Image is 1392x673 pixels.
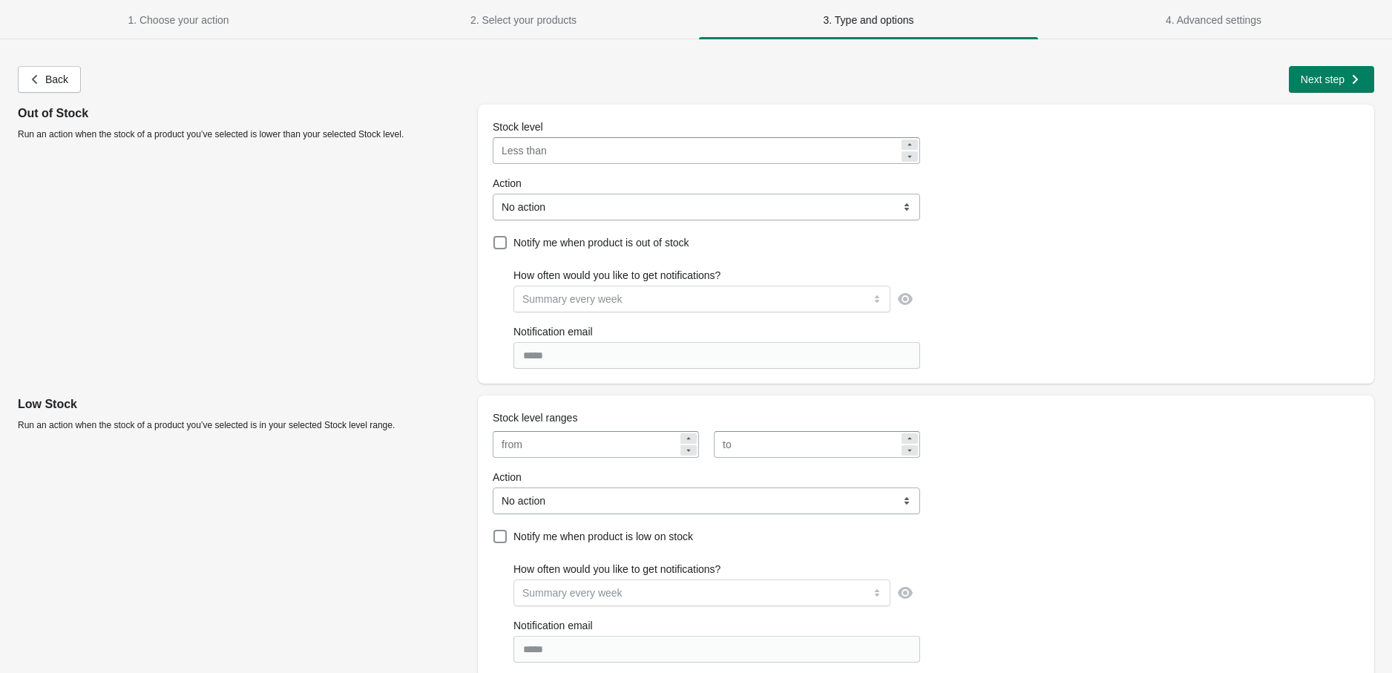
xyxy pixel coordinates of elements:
span: Notification email [513,620,593,631]
span: Action [493,177,522,189]
span: Notification email [513,326,593,338]
p: Low Stock [18,395,466,413]
span: Stock level [493,121,543,133]
div: from [502,436,522,453]
span: 2. Select your products [470,14,577,26]
div: Less than [502,142,547,160]
p: Run an action when the stock of a product you’ve selected is lower than your selected Stock level. [18,128,466,140]
span: 4. Advanced settings [1166,14,1261,26]
span: How often would you like to get notifications? [513,563,720,575]
span: Notify me when product is low on stock [513,531,693,542]
div: to [723,436,732,453]
span: Back [45,73,68,85]
p: Run an action when the stock of a product you’ve selected is in your selected Stock level range. [18,419,466,431]
span: Action [493,471,522,483]
button: Next step [1289,66,1374,93]
button: Back [18,66,81,93]
span: How often would you like to get notifications? [513,269,720,281]
span: Notify me when product is out of stock [513,237,689,249]
span: 1. Choose your action [128,14,229,26]
span: 3. Type and options [824,14,914,26]
span: Next step [1301,73,1345,85]
div: Stock level ranges [478,398,920,425]
p: Out of Stock [18,105,466,122]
